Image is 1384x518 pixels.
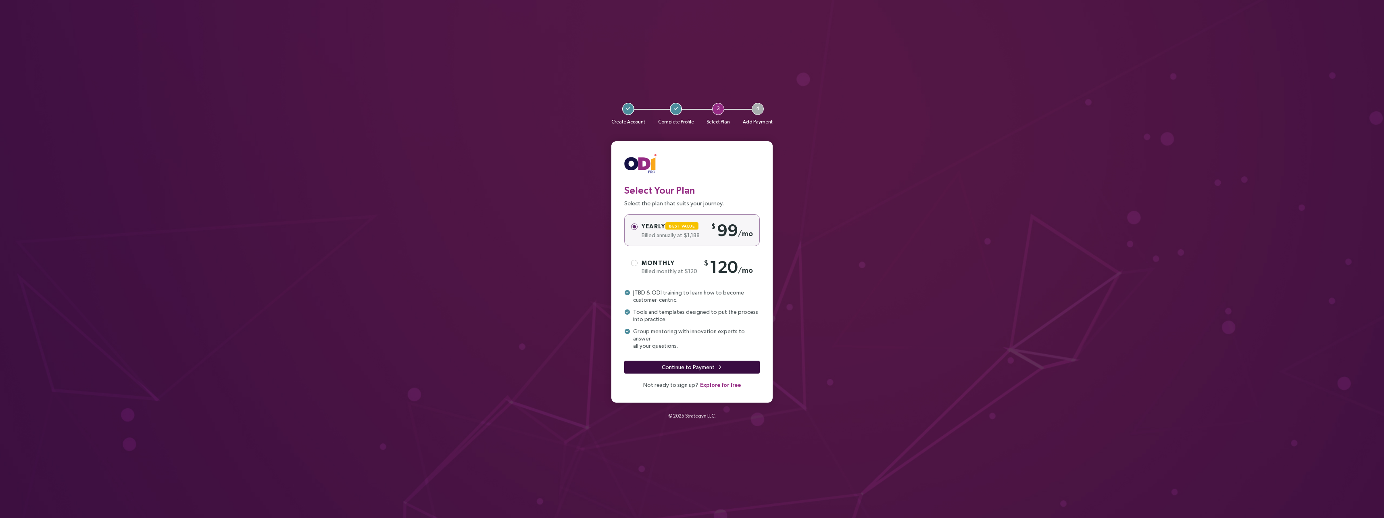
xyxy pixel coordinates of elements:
span: Explore for free [700,380,741,389]
span: Tools and templates designed to put the process into practice. [633,308,758,323]
p: Select Plan [707,117,730,127]
p: Select the plan that suits your journey. [624,198,760,208]
span: Not ready to sign up? [643,382,741,388]
button: Continue to Payment [624,361,760,374]
sub: /mo [738,266,753,274]
span: 3 [712,103,724,115]
sup: $ [704,259,710,267]
span: Monthly [642,259,675,266]
sup: $ [711,222,717,230]
div: 120 [704,256,753,278]
span: Billed annually at $1,188 [642,232,700,238]
button: Explore for free [700,380,741,390]
p: Create Account [611,117,645,127]
span: Continue to Payment [662,363,715,372]
h3: Select Your Plan [624,184,760,196]
span: Yearly [642,223,702,230]
img: ODIpro [624,154,657,175]
span: Group mentoring with innovation experts to answer all your questions. [633,328,760,349]
span: 4 [752,103,764,115]
p: Add Payment [743,117,773,127]
span: JTBD & ODI training to learn how to become customer-centric. [633,289,744,303]
span: Best Value [669,224,695,228]
p: Complete Profile [658,117,694,127]
sub: /mo [738,229,753,238]
div: 99 [711,219,753,241]
a: Strategyn LLC [685,413,715,419]
span: Billed monthly at $120 [642,268,697,274]
div: © 2025 . [611,403,773,430]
